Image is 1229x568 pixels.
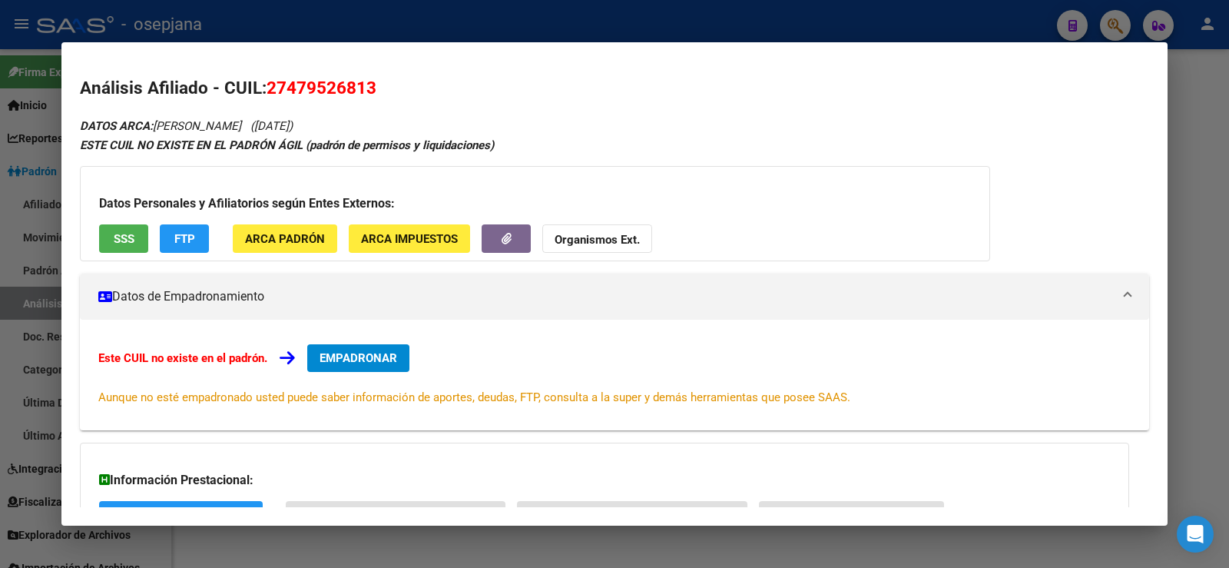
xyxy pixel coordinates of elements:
[99,501,263,530] button: SUR / SURGE / INTEGR.
[759,501,944,530] button: Prestaciones Auditadas
[80,138,494,152] strong: ESTE CUIL NO EXISTE EN EL PADRÓN ÁGIL (padrón de permisos y liquidaciones)
[349,224,470,253] button: ARCA Impuestos
[1177,516,1214,553] div: Open Intercom Messenger
[307,344,409,372] button: EMPADRONAR
[114,232,134,246] span: SSS
[98,287,1112,306] mat-panel-title: Datos de Empadronamiento
[80,75,1149,101] h2: Análisis Afiliado - CUIL:
[233,224,337,253] button: ARCA Padrón
[99,224,148,253] button: SSS
[555,233,640,247] strong: Organismos Ext.
[320,351,397,365] span: EMPADRONAR
[80,274,1149,320] mat-expansion-panel-header: Datos de Empadronamiento
[99,471,1110,490] h3: Información Prestacional:
[160,224,209,253] button: FTP
[286,501,505,530] button: Sin Certificado Discapacidad
[267,78,376,98] span: 27479526813
[250,119,293,133] span: ([DATE])
[80,119,153,133] strong: DATOS ARCA:
[361,232,458,246] span: ARCA Impuestos
[517,501,747,530] button: Not. Internacion / Censo Hosp.
[98,351,267,365] strong: Este CUIL no existe en el padrón.
[98,390,850,404] span: Aunque no esté empadronado usted puede saber información de aportes, deudas, FTP, consulta a la s...
[99,194,971,213] h3: Datos Personales y Afiliatorios según Entes Externos:
[80,119,241,133] span: [PERSON_NAME]
[174,232,195,246] span: FTP
[80,320,1149,430] div: Datos de Empadronamiento
[245,232,325,246] span: ARCA Padrón
[542,224,652,253] button: Organismos Ext.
